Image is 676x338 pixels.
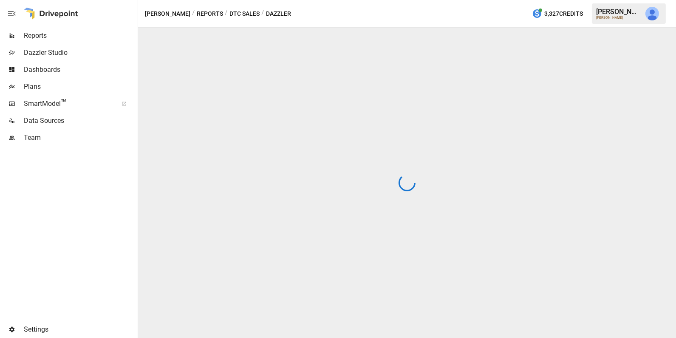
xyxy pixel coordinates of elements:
button: Reports [197,9,223,19]
button: DTC Sales [229,9,260,19]
span: Plans [24,82,136,92]
div: / [261,9,264,19]
button: 3,327Credits [529,6,586,22]
span: Settings [24,324,136,335]
div: / [192,9,195,19]
span: Dashboards [24,65,136,75]
img: Julie Wilton [645,7,659,20]
span: ™ [61,97,67,108]
span: 3,327 Credits [544,9,583,19]
span: Data Sources [24,116,136,126]
span: Dazzler Studio [24,48,136,58]
button: [PERSON_NAME] [145,9,190,19]
div: [PERSON_NAME] [596,16,640,20]
span: SmartModel [24,99,112,109]
span: Reports [24,31,136,41]
span: Team [24,133,136,143]
button: Julie Wilton [640,2,664,26]
div: [PERSON_NAME] [596,8,640,16]
div: / [225,9,228,19]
